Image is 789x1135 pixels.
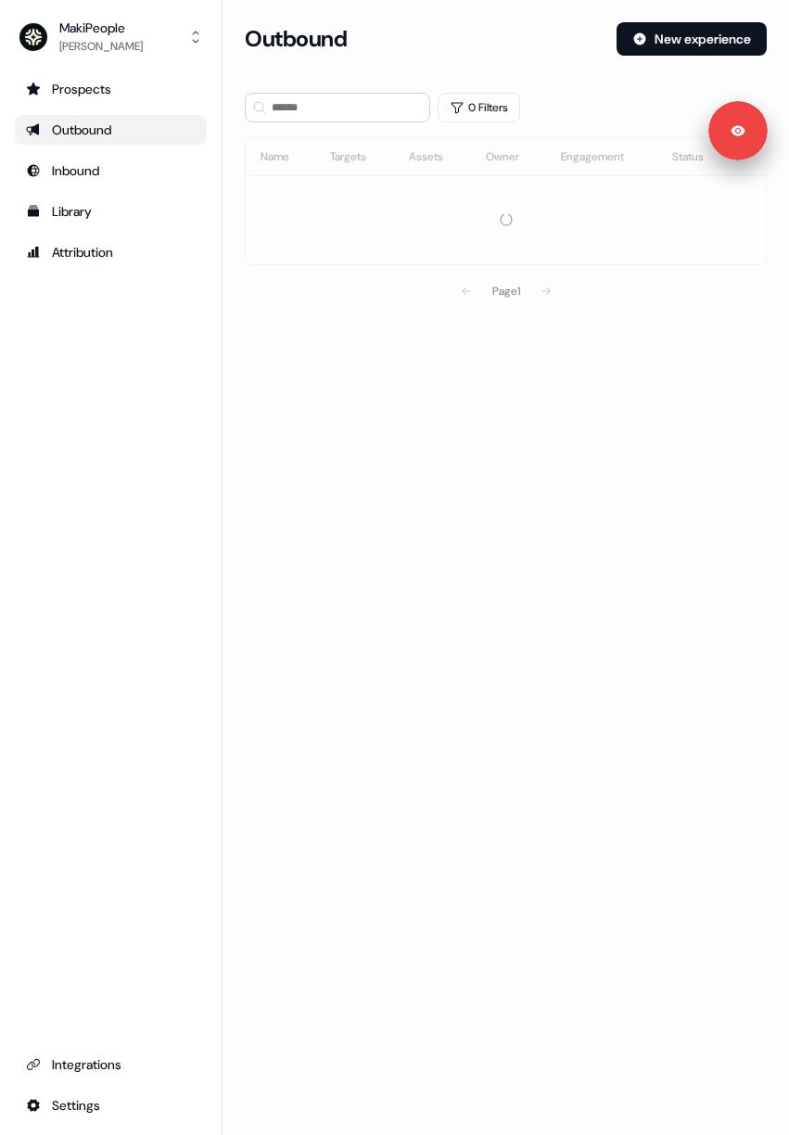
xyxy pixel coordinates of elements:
[15,1090,207,1120] a: Go to integrations
[26,80,196,98] div: Prospects
[15,237,207,267] a: Go to attribution
[15,115,207,145] a: Go to outbound experience
[26,1096,196,1115] div: Settings
[617,22,767,56] button: New experience
[15,1050,207,1079] a: Go to integrations
[245,25,347,53] h3: Outbound
[15,15,207,59] button: MakiPeople[PERSON_NAME]
[15,74,207,104] a: Go to prospects
[26,1055,196,1074] div: Integrations
[26,161,196,180] div: Inbound
[59,19,143,37] div: MakiPeople
[26,202,196,221] div: Library
[59,37,143,56] div: [PERSON_NAME]
[15,197,207,226] a: Go to templates
[15,156,207,185] a: Go to Inbound
[438,93,520,122] button: 0 Filters
[26,243,196,261] div: Attribution
[26,121,196,139] div: Outbound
